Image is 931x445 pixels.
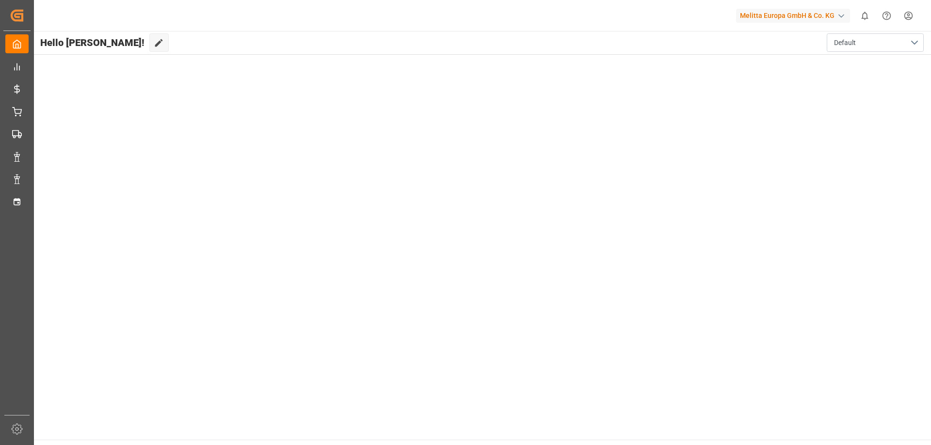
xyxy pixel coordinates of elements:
span: Hello [PERSON_NAME]! [40,33,144,52]
button: Help Center [876,5,898,27]
button: show 0 new notifications [854,5,876,27]
button: Melitta Europa GmbH & Co. KG [736,6,854,25]
button: open menu [827,33,924,52]
span: Default [834,38,856,48]
div: Melitta Europa GmbH & Co. KG [736,9,850,23]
